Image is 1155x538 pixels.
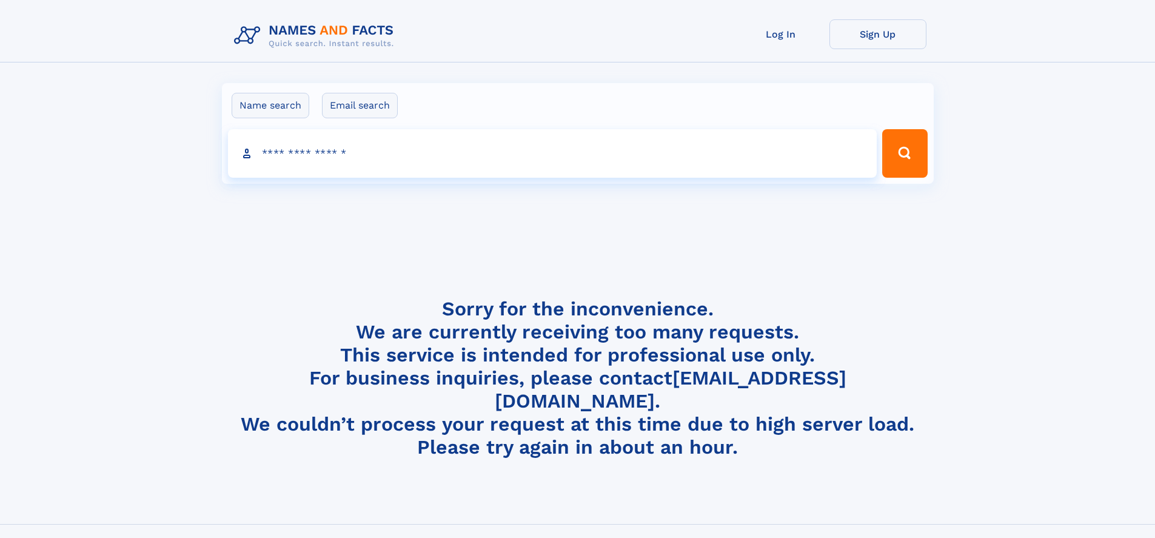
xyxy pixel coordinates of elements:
[228,129,877,178] input: search input
[229,19,404,52] img: Logo Names and Facts
[229,297,926,459] h4: Sorry for the inconvenience. We are currently receiving too many requests. This service is intend...
[322,93,398,118] label: Email search
[732,19,829,49] a: Log In
[829,19,926,49] a: Sign Up
[232,93,309,118] label: Name search
[495,366,846,412] a: [EMAIL_ADDRESS][DOMAIN_NAME]
[882,129,927,178] button: Search Button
